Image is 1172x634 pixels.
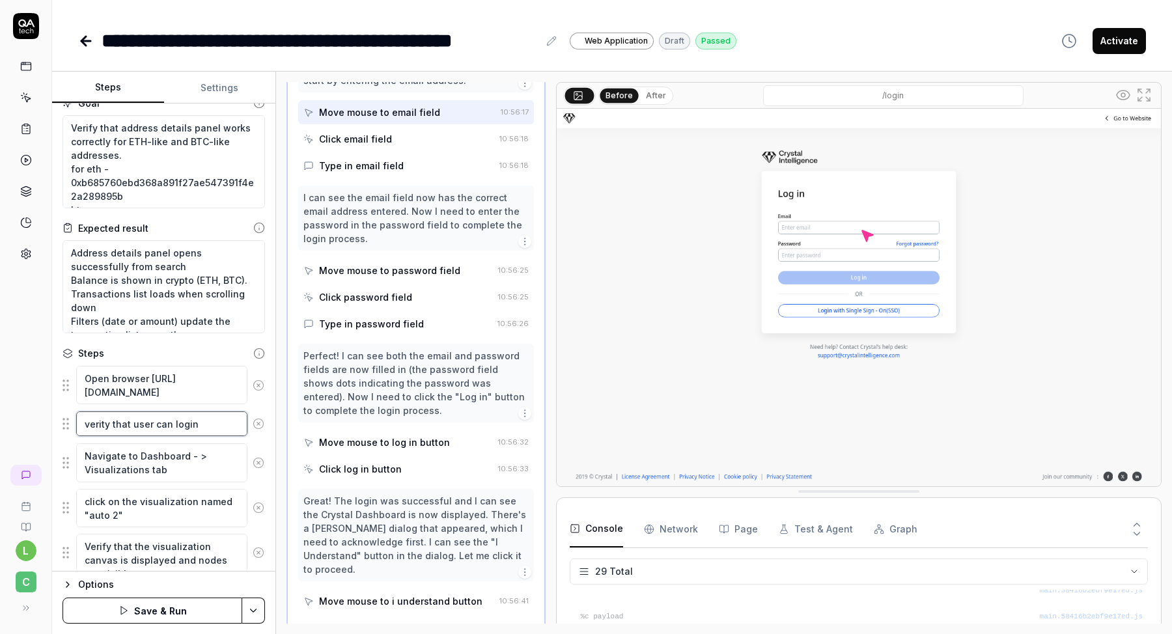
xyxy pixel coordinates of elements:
[78,346,104,360] div: Steps
[641,89,671,103] button: After
[499,596,529,605] time: 10:56:41
[557,109,1161,486] img: Screenshot
[600,88,639,102] button: Before
[319,105,440,119] div: Move mouse to email field
[659,33,690,49] div: Draft
[298,127,534,151] button: Click email field10:56:18
[247,540,270,566] button: Remove step
[63,577,265,592] button: Options
[247,450,270,476] button: Remove step
[570,32,654,49] a: Web Application
[1113,85,1134,105] button: Show all interative elements
[78,221,148,235] div: Expected result
[319,264,460,277] div: Move mouse to password field
[298,430,534,454] button: Move mouse to log in button10:56:32
[247,411,270,437] button: Remove step
[63,598,242,624] button: Save & Run
[298,589,534,613] button: Move mouse to i understand button10:56:41
[303,349,529,417] div: Perfect! I can see both the email and password fields are now filled in (the password field shows...
[319,594,482,608] div: Move mouse to i understand button
[16,572,36,592] span: C
[247,372,270,398] button: Remove step
[63,488,265,528] div: Suggestions
[1053,28,1085,54] button: View version history
[63,443,265,482] div: Suggestions
[779,511,853,547] button: Test & Agent
[498,266,529,275] time: 10:56:25
[499,134,529,143] time: 10:56:18
[303,191,529,245] div: I can see the email field now has the correct email address entered. Now I need to enter the pass...
[298,154,534,178] button: Type in email field10:56:18
[1040,585,1143,596] button: main.58416b2ebf9e17ed.js
[498,437,529,447] time: 10:56:32
[303,494,529,576] div: Great! The login was successful and I can see the Crystal Dashboard is now displayed. There's a [...
[298,312,534,336] button: Type in password field10:56:26
[63,410,265,437] div: Suggestions
[10,465,42,486] a: New conversation
[570,511,623,547] button: Console
[16,540,36,561] button: l
[319,435,450,449] div: Move mouse to log in button
[1093,28,1146,54] button: Activate
[52,72,164,103] button: Steps
[319,290,412,304] div: Click password field
[498,292,529,301] time: 10:56:25
[695,33,736,49] div: Passed
[63,365,265,405] div: Suggestions
[5,561,46,595] button: C
[580,611,1143,622] pre: %c payload
[63,533,265,573] div: Suggestions
[501,107,529,117] time: 10:56:17
[319,132,392,146] div: Click email field
[78,577,265,592] div: Options
[1040,611,1143,622] button: main.58416b2ebf9e17ed.js
[319,462,402,476] div: Click log in button
[644,511,698,547] button: Network
[497,319,529,328] time: 10:56:26
[874,511,917,547] button: Graph
[498,464,529,473] time: 10:56:33
[319,159,404,172] div: Type in email field
[298,258,534,283] button: Move mouse to password field10:56:25
[1134,85,1154,105] button: Open in full screen
[5,512,46,532] a: Documentation
[247,495,270,521] button: Remove step
[719,511,758,547] button: Page
[298,285,534,309] button: Click password field10:56:25
[499,623,529,632] time: 10:56:41
[5,491,46,512] a: Book a call with us
[298,457,534,481] button: Click log in button10:56:33
[164,72,276,103] button: Settings
[585,35,648,47] span: Web Application
[319,317,424,331] div: Type in password field
[499,161,529,170] time: 10:56:18
[298,100,534,124] button: Move mouse to email field10:56:17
